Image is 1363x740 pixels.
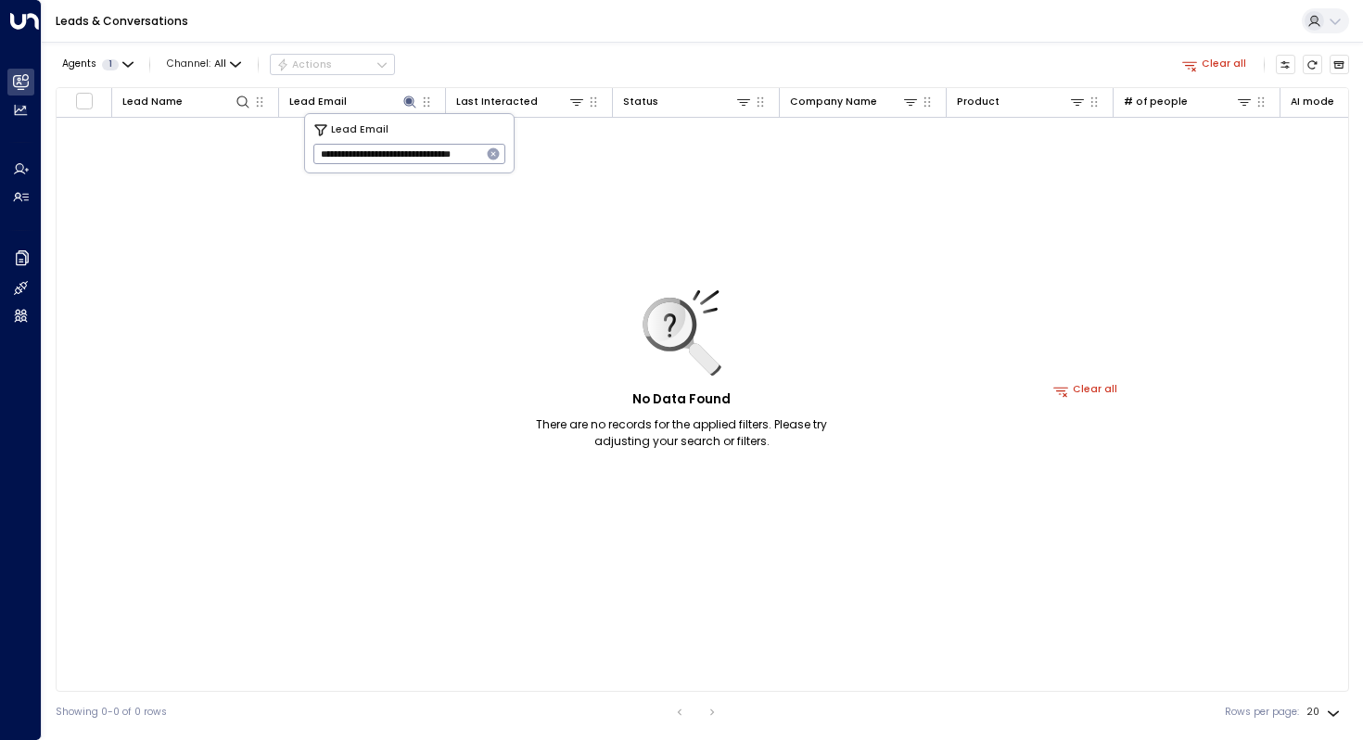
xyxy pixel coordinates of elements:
[1225,705,1299,720] label: Rows per page:
[56,55,138,74] button: Agents1
[790,93,920,110] div: Company Name
[1124,94,1188,110] div: # of people
[1303,55,1323,75] span: Refresh
[161,55,247,74] button: Channel:All
[75,92,93,109] span: Toggle select all
[1330,55,1350,75] button: Archived Leads
[508,416,856,450] p: There are no records for the applied filters. Please try adjusting your search or filters.
[102,59,119,70] span: 1
[957,93,1087,110] div: Product
[1276,55,1296,75] button: Customize
[161,55,247,74] span: Channel:
[1291,94,1334,110] div: AI mode
[1177,55,1253,74] button: Clear all
[289,93,419,110] div: Lead Email
[56,13,188,29] a: Leads & Conversations
[270,54,395,76] button: Actions
[668,701,724,723] nav: pagination navigation
[331,122,389,138] span: Lead Email
[289,94,347,110] div: Lead Email
[623,93,753,110] div: Status
[1306,701,1344,723] div: 20
[122,94,183,110] div: Lead Name
[56,705,167,720] div: Showing 0-0 of 0 rows
[456,94,538,110] div: Last Interacted
[62,59,96,70] span: Agents
[957,94,1000,110] div: Product
[790,94,877,110] div: Company Name
[270,54,395,76] div: Button group with a nested menu
[1048,380,1124,400] button: Clear all
[276,58,333,71] div: Actions
[122,93,252,110] div: Lead Name
[1124,93,1254,110] div: # of people
[456,93,586,110] div: Last Interacted
[623,94,658,110] div: Status
[214,58,226,70] span: All
[632,390,731,409] h5: No Data Found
